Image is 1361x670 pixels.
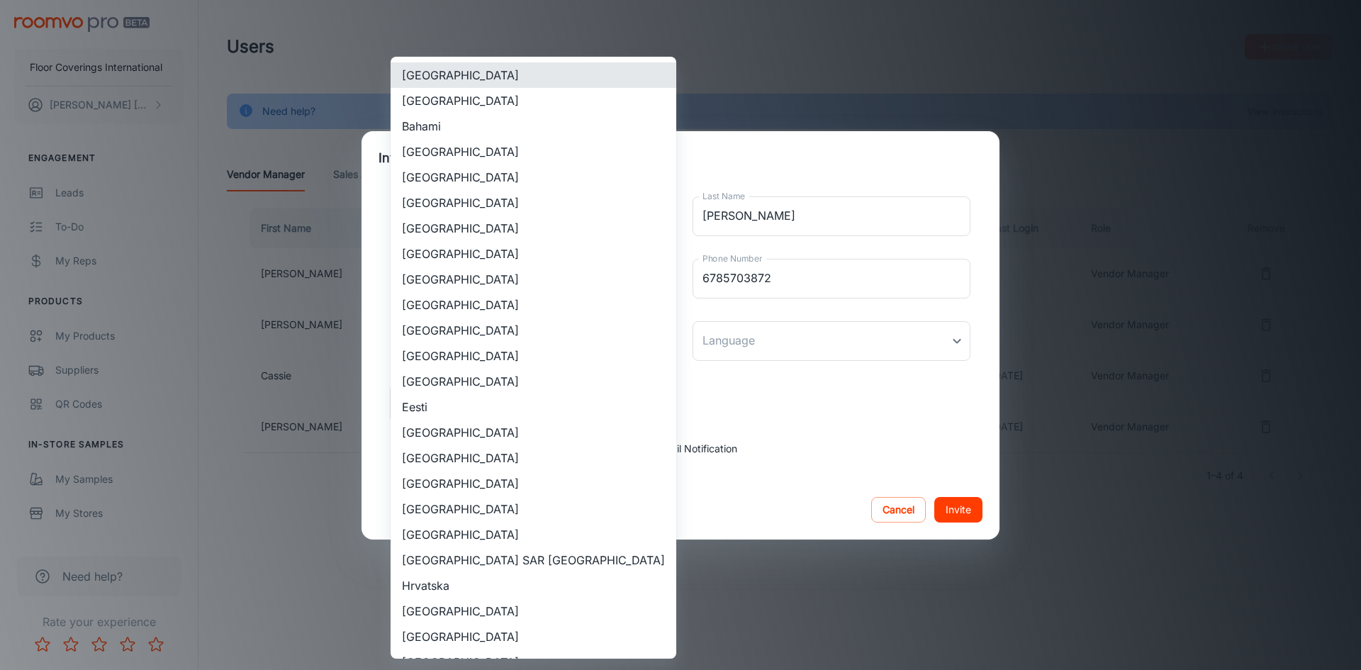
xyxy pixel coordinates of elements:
[391,190,676,216] li: [GEOGRAPHIC_DATA]
[391,318,676,343] li: [GEOGRAPHIC_DATA]
[391,343,676,369] li: [GEOGRAPHIC_DATA]
[391,164,676,190] li: [GEOGRAPHIC_DATA]
[391,267,676,292] li: [GEOGRAPHIC_DATA]
[391,241,676,267] li: [GEOGRAPHIC_DATA]
[391,471,676,496] li: [GEOGRAPHIC_DATA]
[391,624,676,649] li: [GEOGRAPHIC_DATA]
[391,547,676,573] li: [GEOGRAPHIC_DATA] SAR [GEOGRAPHIC_DATA]
[391,573,676,598] li: Hrvatska
[391,598,676,624] li: [GEOGRAPHIC_DATA]
[391,216,676,241] li: [GEOGRAPHIC_DATA]
[391,88,676,113] li: [GEOGRAPHIC_DATA]
[391,420,676,445] li: [GEOGRAPHIC_DATA]
[391,292,676,318] li: [GEOGRAPHIC_DATA]
[391,113,676,139] li: Bahami
[391,496,676,522] li: [GEOGRAPHIC_DATA]
[391,139,676,164] li: [GEOGRAPHIC_DATA]
[391,522,676,547] li: [GEOGRAPHIC_DATA]
[391,394,676,420] li: Eesti
[391,62,676,88] li: [GEOGRAPHIC_DATA]
[391,445,676,471] li: [GEOGRAPHIC_DATA]
[391,369,676,394] li: [GEOGRAPHIC_DATA]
